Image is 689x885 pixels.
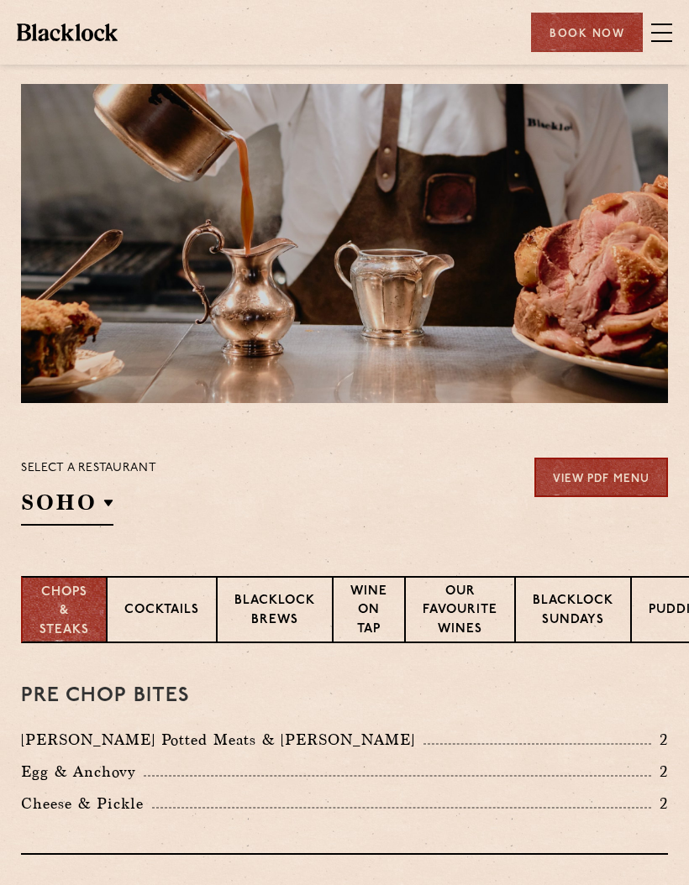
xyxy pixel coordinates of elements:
[21,728,423,751] p: [PERSON_NAME] Potted Meats & [PERSON_NAME]
[651,793,668,814] p: 2
[17,24,118,40] img: BL_Textured_Logo-footer-cropped.svg
[21,760,144,783] p: Egg & Anchovy
[21,685,668,707] h3: Pre Chop Bites
[534,458,668,497] a: View PDF Menu
[533,592,613,631] p: Blacklock Sundays
[21,792,152,815] p: Cheese & Pickle
[651,729,668,751] p: 2
[21,488,113,526] h2: SOHO
[531,13,643,52] div: Book Now
[39,584,89,641] p: Chops & Steaks
[350,583,387,641] p: Wine on Tap
[21,458,156,479] p: Select a restaurant
[234,592,315,631] p: Blacklock Brews
[124,601,199,622] p: Cocktails
[423,583,497,641] p: Our favourite wines
[651,761,668,783] p: 2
